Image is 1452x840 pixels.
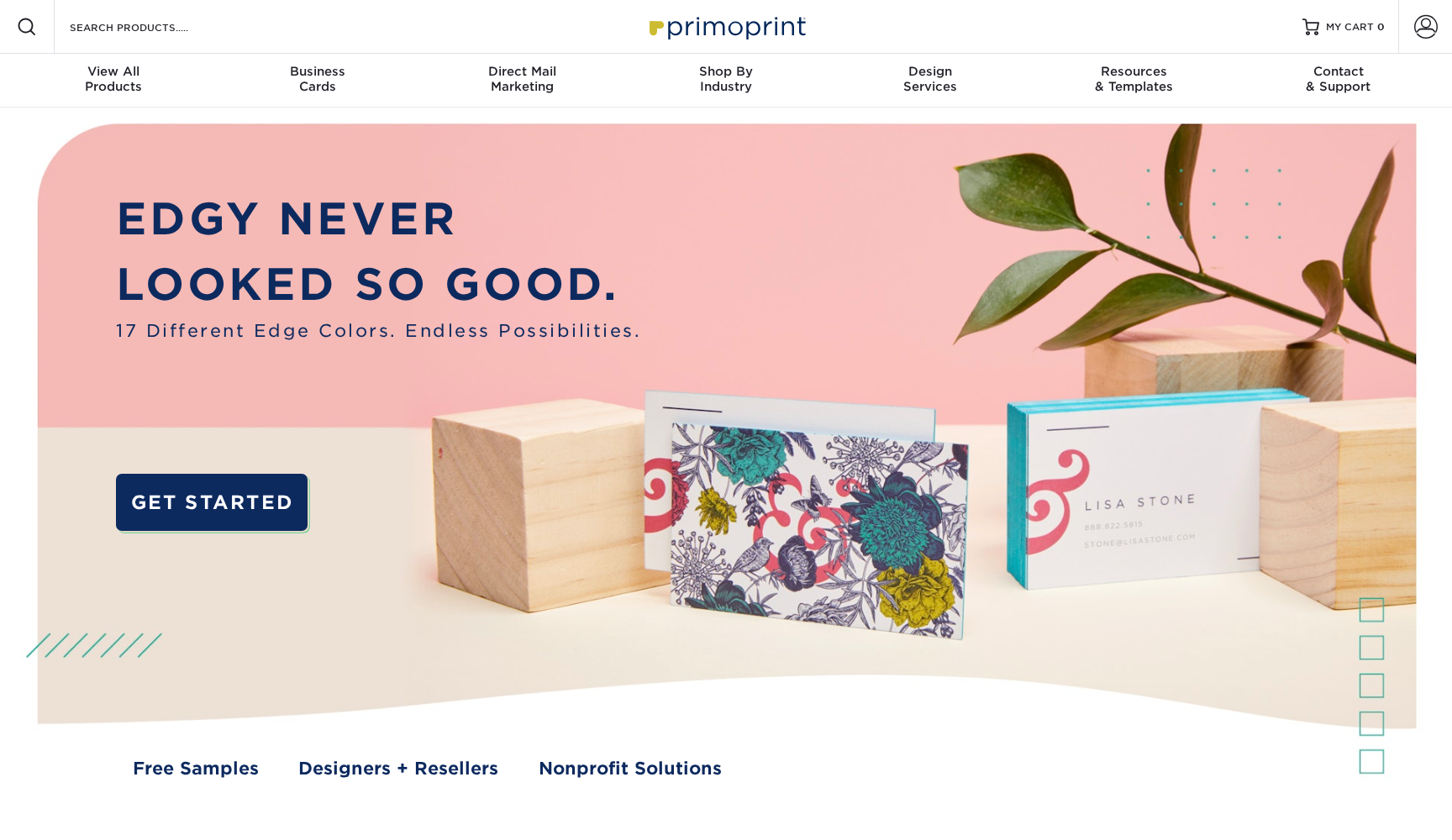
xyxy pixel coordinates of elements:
span: MY CART [1326,20,1374,34]
input: SEARCH PRODUCTS..... [68,17,232,37]
a: Free Samples [133,755,259,781]
p: EDGY NEVER [116,186,641,252]
img: Primoprint [642,8,810,45]
a: Designers + Resellers [298,755,498,781]
div: & Templates [1032,64,1236,94]
a: Resources& Templates [1032,54,1236,108]
span: Business [216,64,420,79]
div: Services [828,64,1032,94]
div: Industry [624,64,829,94]
div: & Support [1236,64,1440,94]
a: DesignServices [828,54,1032,108]
a: GET STARTED [116,474,308,531]
a: View AllProducts [12,54,216,108]
span: Shop By [624,64,829,79]
div: Products [12,64,216,94]
span: Direct Mail [420,64,624,79]
a: Direct MailMarketing [420,54,624,108]
a: Contact& Support [1236,54,1440,108]
a: Nonprofit Solutions [539,755,722,781]
span: 17 Different Edge Colors. Endless Possibilities. [116,318,641,344]
span: Resources [1032,64,1236,79]
span: 0 [1377,21,1385,33]
a: BusinessCards [216,54,420,108]
div: Marketing [420,64,624,94]
span: View All [12,64,216,79]
span: Design [828,64,1032,79]
div: Cards [216,64,420,94]
span: Contact [1236,64,1440,79]
p: LOOKED SO GOOD. [116,252,641,318]
a: Shop ByIndustry [624,54,829,108]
